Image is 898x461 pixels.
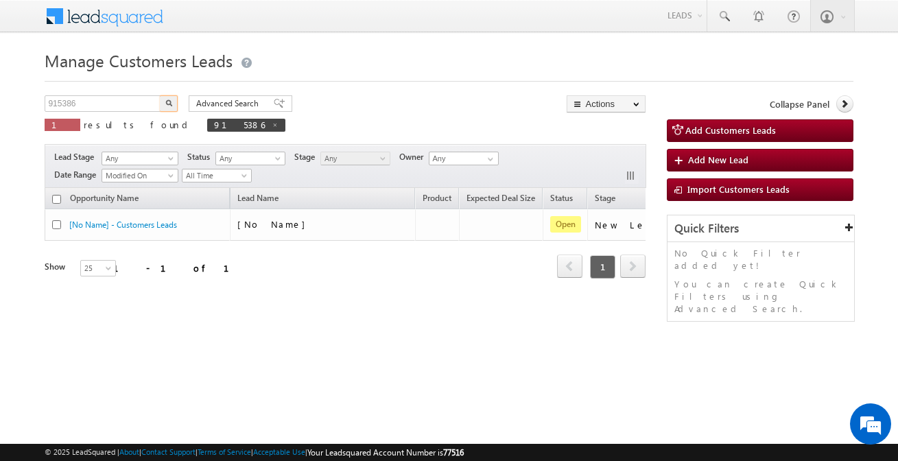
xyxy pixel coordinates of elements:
p: You can create Quick Filters using Advanced Search. [674,278,847,315]
span: Any [321,152,386,165]
span: Any [102,152,174,165]
a: All Time [182,169,252,182]
a: Stage [588,191,622,209]
a: About [119,447,139,456]
span: Add New Lead [688,154,748,165]
span: Stage [595,193,615,203]
span: Lead Name [231,191,285,209]
span: Open [550,216,581,233]
span: Modified On [102,169,174,182]
a: Any [320,152,390,165]
a: 25 [80,260,116,276]
span: Import Customers Leads [687,183,790,195]
img: Search [165,99,172,106]
a: Show All Items [480,152,497,166]
span: Add Customers Leads [685,124,776,136]
button: Actions [567,95,646,113]
span: Any [216,152,281,165]
span: 77516 [443,447,464,458]
a: Status [543,191,580,209]
span: results found [84,119,193,130]
div: Show [45,261,69,273]
span: 1 [590,255,615,279]
span: 25 [81,262,117,274]
input: Check all records [52,195,61,204]
span: Opportunity Name [70,193,139,203]
span: Stage [294,151,320,163]
span: Lead Stage [54,151,99,163]
a: Terms of Service [198,447,251,456]
span: Advanced Search [196,97,263,110]
a: [No Name] - Customers Leads [69,220,177,230]
span: prev [557,255,582,278]
a: Modified On [102,169,178,182]
span: 915386 [214,119,265,130]
span: Expected Deal Size [466,193,535,203]
span: Owner [399,151,429,163]
span: Collapse Panel [770,98,829,110]
span: Status [187,151,215,163]
span: Date Range [54,169,102,181]
a: prev [557,256,582,278]
div: 1 - 1 of 1 [113,260,246,276]
div: Quick Filters [667,215,854,242]
input: Type to Search [429,152,499,165]
span: 1 [51,119,73,130]
span: Your Leadsquared Account Number is [307,447,464,458]
a: Any [102,152,178,165]
span: [No Name] [237,218,312,230]
span: Product [423,193,451,203]
span: Manage Customers Leads [45,49,233,71]
a: Acceptable Use [253,447,305,456]
a: Any [215,152,285,165]
div: New Lead [595,219,663,231]
a: Contact Support [141,447,196,456]
span: © 2025 LeadSquared | | | | | [45,446,464,459]
span: All Time [182,169,248,182]
p: No Quick Filter added yet! [674,247,847,272]
a: Opportunity Name [63,191,145,209]
a: next [620,256,646,278]
a: Expected Deal Size [460,191,542,209]
span: next [620,255,646,278]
